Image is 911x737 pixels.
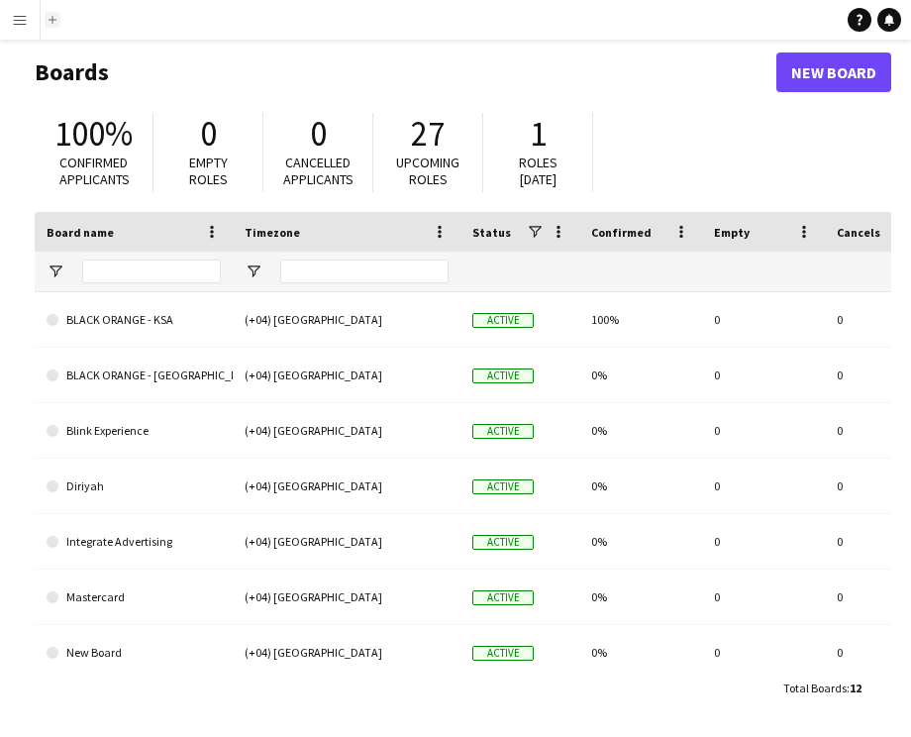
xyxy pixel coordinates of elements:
[702,570,825,624] div: 0
[54,112,133,156] span: 100%
[47,225,114,240] span: Board name
[702,348,825,402] div: 0
[519,154,557,188] span: Roles [DATE]
[579,403,702,458] div: 0%
[702,459,825,513] div: 0
[776,53,891,92] a: New Board
[472,590,534,605] span: Active
[310,112,327,156] span: 0
[245,263,262,280] button: Open Filter Menu
[35,57,776,87] h1: Boards
[82,260,221,283] input: Board name Filter Input
[472,646,534,661] span: Active
[233,570,460,624] div: (+04) [GEOGRAPHIC_DATA]
[47,570,221,625] a: Mastercard
[579,348,702,402] div: 0%
[783,681,847,695] span: Total Boards
[280,260,449,283] input: Timezone Filter Input
[783,669,861,707] div: :
[233,625,460,680] div: (+04) [GEOGRAPHIC_DATA]
[702,403,825,458] div: 0
[233,348,460,402] div: (+04) [GEOGRAPHIC_DATA]
[200,112,217,156] span: 0
[579,570,702,624] div: 0%
[47,459,221,514] a: Diriyah
[472,225,511,240] span: Status
[579,514,702,569] div: 0%
[233,459,460,513] div: (+04) [GEOGRAPHIC_DATA]
[472,424,534,439] span: Active
[59,154,130,188] span: Confirmed applicants
[245,225,300,240] span: Timezone
[47,263,64,280] button: Open Filter Menu
[837,225,880,240] span: Cancels
[850,681,861,695] span: 12
[47,625,221,681] a: New Board
[233,403,460,458] div: (+04) [GEOGRAPHIC_DATA]
[472,535,534,550] span: Active
[472,479,534,494] span: Active
[396,154,459,188] span: Upcoming roles
[714,225,750,240] span: Empty
[47,514,221,570] a: Integrate Advertising
[591,225,652,240] span: Confirmed
[47,292,221,348] a: BLACK ORANGE - KSA
[411,112,445,156] span: 27
[472,368,534,383] span: Active
[47,403,221,459] a: Blink Experience
[530,112,547,156] span: 1
[233,514,460,569] div: (+04) [GEOGRAPHIC_DATA]
[472,313,534,328] span: Active
[47,348,221,403] a: BLACK ORANGE - [GEOGRAPHIC_DATA]
[233,292,460,347] div: (+04) [GEOGRAPHIC_DATA]
[189,154,228,188] span: Empty roles
[579,292,702,347] div: 100%
[579,625,702,680] div: 0%
[702,292,825,347] div: 0
[702,625,825,680] div: 0
[283,154,354,188] span: Cancelled applicants
[579,459,702,513] div: 0%
[702,514,825,569] div: 0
